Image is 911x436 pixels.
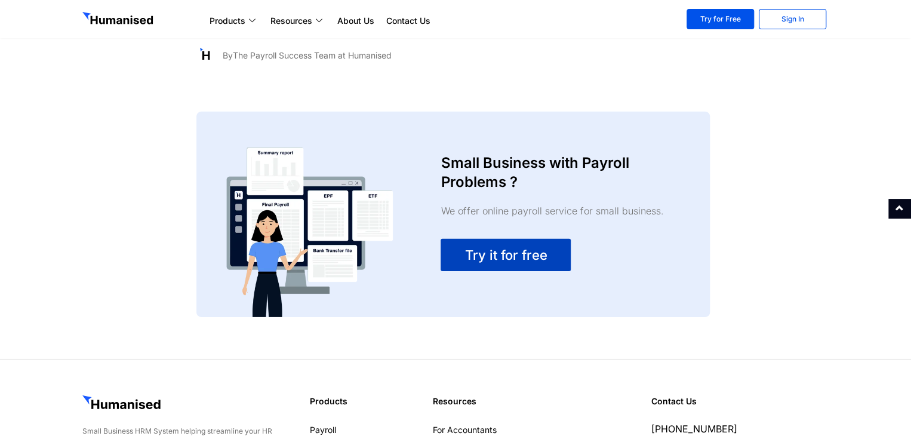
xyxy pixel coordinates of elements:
[331,14,380,28] a: About Us
[216,41,392,70] span: The Payroll Success Team at Humanised
[223,50,233,60] span: By
[433,424,618,436] a: For Accountants
[441,239,571,271] a: Try it for free
[204,14,264,28] a: Products
[82,395,163,412] img: GetHumanised Logo
[82,12,155,27] img: GetHumanised Logo
[441,153,674,192] h3: Small Business with Payroll Problems ?
[651,395,829,407] h4: Contact Us
[464,248,547,262] span: Try it for free
[196,46,216,65] img: The Payroll Success Team at Humanised
[264,14,331,28] a: Resources
[441,204,674,218] div: We offer online payroll service for small business.
[310,424,421,436] a: Payroll
[759,9,826,29] a: Sign In
[380,14,436,28] a: Contact Us
[433,395,639,407] h4: Resources
[651,423,737,435] a: [PHONE_NUMBER]
[687,9,754,29] a: Try for Free
[310,395,421,407] h4: Products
